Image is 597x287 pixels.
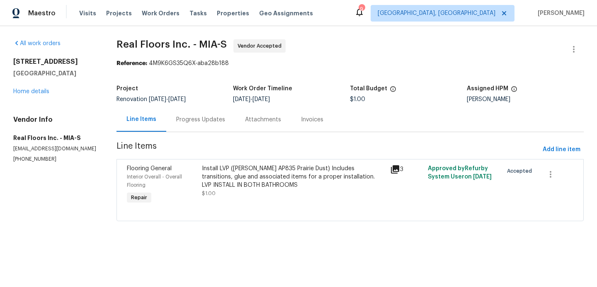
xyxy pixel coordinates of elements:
[127,166,172,171] span: Flooring General
[116,96,186,102] span: Renovation
[252,96,270,102] span: [DATE]
[116,60,147,66] b: Reference:
[543,145,580,155] span: Add line item
[390,86,396,96] span: The total cost of line items that have been proposed by Opendoor. This sum includes line items th...
[168,96,186,102] span: [DATE]
[149,96,166,102] span: [DATE]
[13,89,49,94] a: Home details
[467,96,584,102] div: [PERSON_NAME]
[473,174,492,180] span: [DATE]
[539,142,584,157] button: Add line item
[176,116,225,124] div: Progress Updates
[28,9,56,17] span: Maestro
[467,86,508,92] h5: Assigned HPM
[233,96,270,102] span: -
[350,86,387,92] h5: Total Budget
[189,10,207,16] span: Tasks
[79,9,96,17] span: Visits
[116,142,540,157] span: Line Items
[13,156,97,163] p: [PHONE_NUMBER]
[128,193,150,202] span: Repair
[350,96,365,102] span: $1.00
[233,86,292,92] h5: Work Order Timeline
[13,145,97,152] p: [EMAIL_ADDRESS][DOMAIN_NAME]
[116,39,227,49] span: Real Floors Inc. - MIA-S
[378,9,495,17] span: [GEOGRAPHIC_DATA], [GEOGRAPHIC_DATA]
[245,116,281,124] div: Attachments
[13,41,61,46] a: All work orders
[116,86,138,92] h5: Project
[301,116,323,124] div: Invoices
[126,115,156,123] div: Line Items
[106,9,132,17] span: Projects
[13,58,97,66] h2: [STREET_ADDRESS]
[13,116,97,124] h4: Vendor Info
[202,191,216,196] span: $1.00
[149,96,186,102] span: -
[13,134,97,142] h5: Real Floors Inc. - MIA-S
[142,9,180,17] span: Work Orders
[127,174,182,188] span: Interior Overall - Overall Flooring
[217,9,249,17] span: Properties
[13,69,97,77] h5: [GEOGRAPHIC_DATA]
[259,9,313,17] span: Geo Assignments
[511,86,517,96] span: The hpm assigned to this work order.
[116,59,584,68] div: 4M9K6GS35Q6X-aba28b188
[428,166,492,180] span: Approved by Refurby System User on
[238,42,285,50] span: Vendor Accepted
[390,164,423,174] div: 3
[359,5,364,13] div: 9
[233,96,250,102] span: [DATE]
[507,167,535,175] span: Accepted
[202,164,385,189] div: Install LVP ([PERSON_NAME] AP835 Prairie Dust) Includes transitions, glue and associated items fo...
[534,9,585,17] span: [PERSON_NAME]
